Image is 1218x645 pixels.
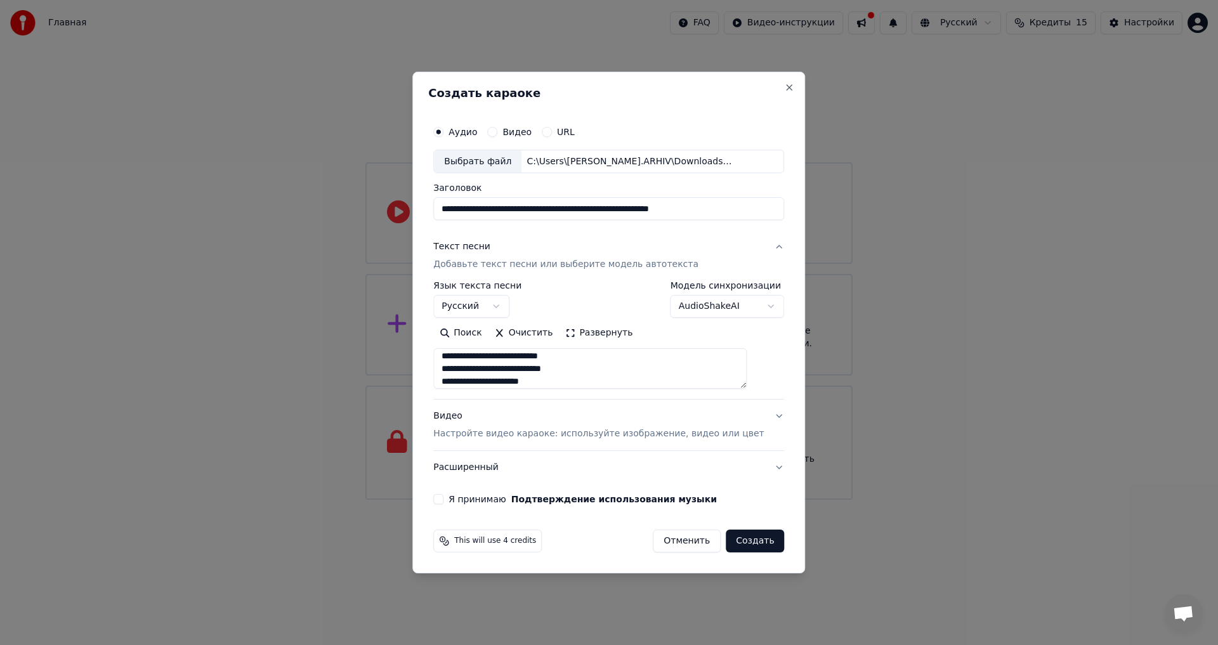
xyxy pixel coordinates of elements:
div: Текст песни [433,241,490,254]
button: Поиск [433,323,488,344]
label: Модель синхронизации [671,282,785,290]
label: Видео [502,127,532,136]
div: C:\Users\[PERSON_NAME].ARHIV\Downloads\[PERSON_NAME], ВИА Ваши Краши - Без детей_([DOMAIN_NAME]).mp3 [521,155,737,168]
div: Видео [433,410,764,441]
button: Развернуть [559,323,639,344]
label: Язык текста песни [433,282,521,290]
h2: Создать караоке [428,88,789,99]
span: This will use 4 credits [454,536,536,546]
button: Отменить [653,530,721,552]
label: Аудио [449,127,477,136]
button: Расширенный [433,451,784,484]
label: Заголовок [433,184,784,193]
label: URL [557,127,575,136]
label: Я принимаю [449,495,717,504]
p: Настройте видео караоке: используйте изображение, видео или цвет [433,427,764,440]
div: Выбрать файл [434,150,521,173]
button: Текст песниДобавьте текст песни или выберите модель автотекста [433,231,784,282]
button: Создать [726,530,784,552]
div: Текст песниДобавьте текст песни или выберите модель автотекста [433,282,784,400]
button: ВидеоНастройте видео караоке: используйте изображение, видео или цвет [433,400,784,451]
button: Я принимаю [511,495,717,504]
p: Добавьте текст песни или выберите модель автотекста [433,259,698,271]
button: Очистить [488,323,560,344]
